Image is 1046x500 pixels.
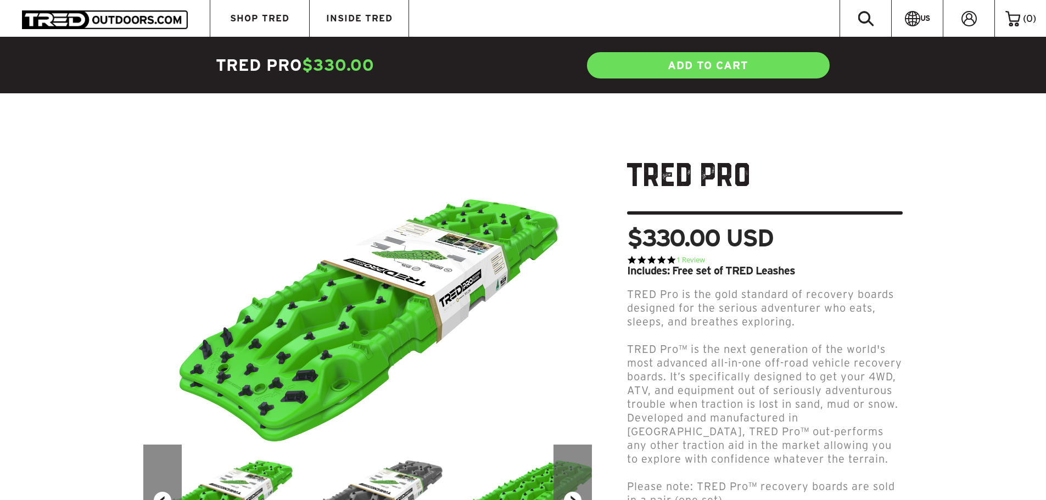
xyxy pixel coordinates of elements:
img: cart-icon [1005,11,1020,26]
div: Includes: Free set of TRED Leashes [627,265,903,276]
span: INSIDE TRED [326,14,393,23]
img: TRED Outdoors America [22,10,188,29]
h4: TRED Pro [216,54,523,76]
span: $330.00 USD [627,226,773,250]
h1: TRED Pro [627,158,903,215]
p: TRED Pro is the gold standard of recovery boards designed for the serious adventurer who eats, sl... [627,288,903,329]
span: $330.00 [302,56,374,74]
a: ADD TO CART [586,51,831,80]
a: 1 reviews [676,255,705,265]
span: 0 [1026,13,1033,24]
span: ( ) [1023,14,1036,24]
span: TRED Pro™ is the next generation of the world's most advanced all-in-one off-road vehicle recover... [627,343,902,465]
img: TRED_Pro_ISO-Green_700x.png [176,159,560,445]
span: SHOP TRED [230,14,289,23]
